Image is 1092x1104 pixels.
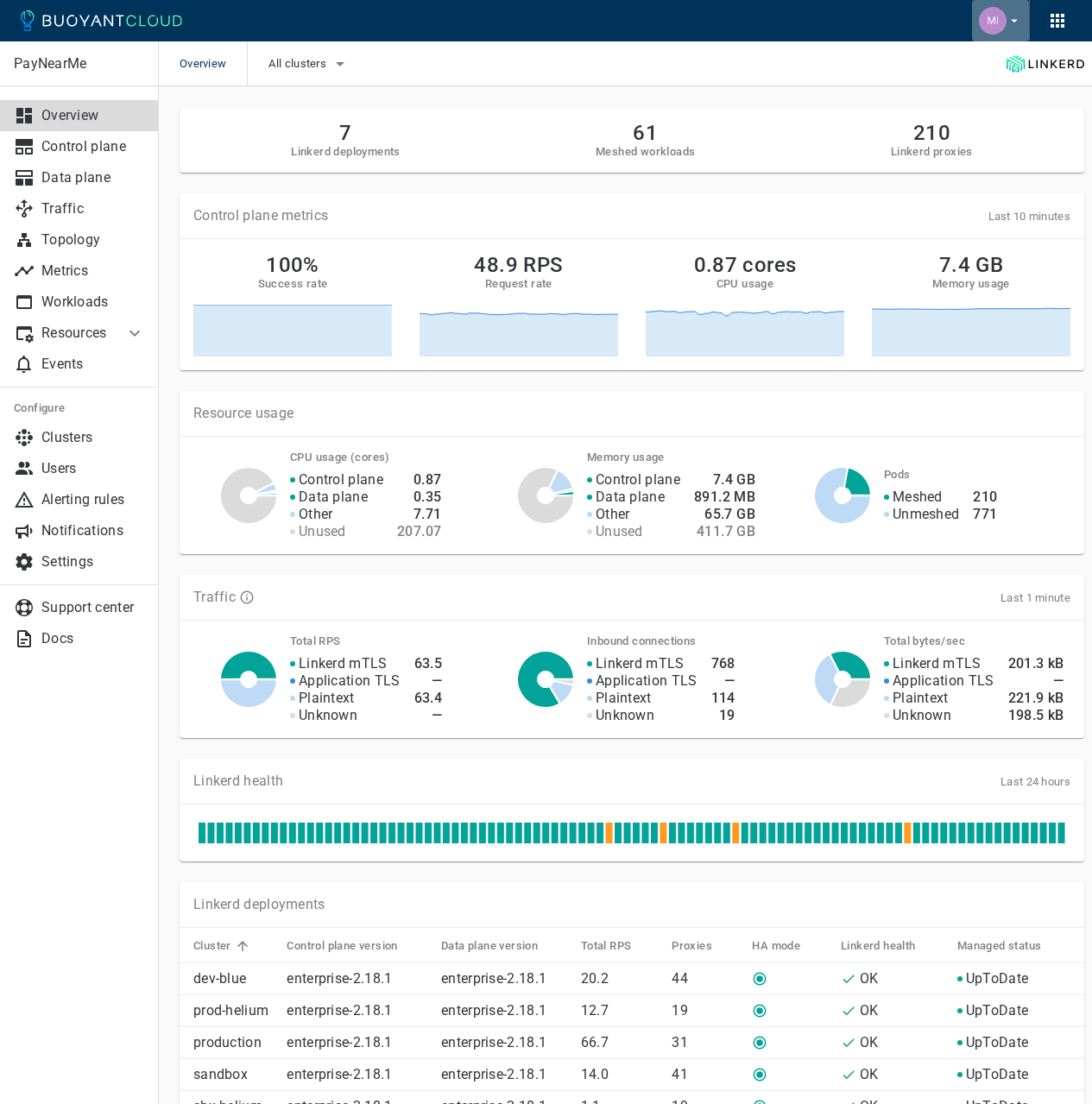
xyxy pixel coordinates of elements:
span: Control plane version [287,938,420,954]
h5: Meshed workloads [596,145,695,159]
p: Plaintext [299,690,355,707]
p: Unknown [299,707,357,724]
span: Last 24 hours [1000,775,1070,788]
p: production [193,1034,273,1051]
h4: 207.07 [397,523,441,540]
p: Workloads [41,293,145,311]
p: 41 [672,1066,738,1083]
h5: Request rate [485,277,552,291]
h4: 768 [711,655,735,672]
h4: 0.87 [397,471,441,489]
a: 48.9 RPSRequest rate [420,253,618,356]
h5: Data plane version [441,939,538,953]
p: sandbox [193,1066,273,1083]
p: Plaintext [596,690,652,707]
h4: 891.2 MB [694,489,755,506]
p: Users [41,460,145,477]
p: Data plane [41,169,145,186]
p: Linkerd mTLS [596,655,685,672]
h4: 114 [711,690,735,707]
p: Meshed [893,489,943,506]
h5: Memory usage [932,277,1010,291]
p: Plaintext [893,690,949,707]
svg: TLS data is compiled from traffic seen by Linkerd proxies. RPS and TCP bytes reflect both inbound... [239,590,255,605]
span: Cluster [193,938,254,954]
span: Last 1 minute [1000,591,1070,604]
p: Metrics [41,262,145,280]
p: Overview [41,107,145,124]
p: OK [860,1034,879,1051]
p: Linkerd health [193,773,283,790]
p: Traffic [193,589,236,606]
h4: 201.3 kB [1008,655,1064,672]
h5: HA mode [752,939,800,953]
a: enterprise-2.18.1 [287,1034,392,1050]
p: OK [860,1066,879,1083]
p: Application TLS [596,672,697,690]
span: Proxies [672,938,735,954]
h4: 771 [973,506,997,523]
a: enterprise-2.18.1 [287,1002,392,1019]
p: Alerting rules [41,491,145,508]
p: UpToDate [966,970,1028,987]
p: 12.7 [581,1002,659,1019]
span: HA mode [752,938,823,954]
p: Unknown [893,707,951,724]
h4: 411.7 GB [694,523,755,540]
h4: 221.9 kB [1008,690,1064,707]
p: Docs [41,630,145,647]
p: Control plane [596,471,680,489]
h4: 63.5 [414,655,443,672]
h2: 7.4 GB [939,253,1003,277]
p: Resources [41,325,110,342]
p: Data plane [299,489,368,506]
h4: 198.5 kB [1008,707,1064,724]
h5: Proxies [672,939,712,953]
h5: Linkerd proxies [891,145,973,159]
span: Last 10 minutes [988,210,1071,223]
a: 7.4 GBMemory usage [872,253,1070,356]
p: Traffic [41,200,145,218]
p: Unused [299,523,346,540]
h2: 61 [596,121,695,145]
span: Managed status [957,938,1064,954]
h5: Linkerd deployments [291,145,401,159]
h5: Linkerd health [841,939,916,953]
h5: Control plane version [287,939,397,953]
p: 66.7 [581,1034,659,1051]
h4: 210 [973,489,997,506]
a: enterprise-2.18.1 [441,1002,546,1019]
h4: 7.71 [397,506,441,523]
p: Unused [596,523,643,540]
h5: Managed status [957,939,1042,953]
p: PayNearMe [14,55,144,73]
button: All clusters [268,51,350,77]
h5: Cluster [193,939,231,953]
h2: 0.87 cores [694,253,797,277]
h5: CPU usage [716,277,774,291]
p: Linkerd mTLS [893,655,982,672]
p: Control plane [299,471,383,489]
h4: 65.7 GB [694,506,755,523]
span: Data plane version [441,938,560,954]
p: Other [299,506,333,523]
p: Application TLS [299,672,401,690]
span: All clusters [268,57,330,71]
a: enterprise-2.18.1 [441,1066,546,1082]
p: Notifications [41,522,145,539]
span: Total RPS [581,938,654,954]
p: Support center [41,599,145,616]
p: prod-helium [193,1002,273,1019]
h4: 0.35 [397,489,441,506]
h4: 63.4 [414,690,443,707]
p: Linkerd mTLS [299,655,388,672]
h4: — [414,707,443,724]
a: 0.87 coresCPU usage [646,253,844,356]
p: Linkerd deployments [193,896,325,913]
h5: Configure [14,401,145,415]
p: Topology [41,231,145,249]
p: dev-blue [193,970,273,987]
a: 100%Success rate [193,253,392,356]
p: Settings [41,553,145,571]
h2: 7 [291,121,401,145]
